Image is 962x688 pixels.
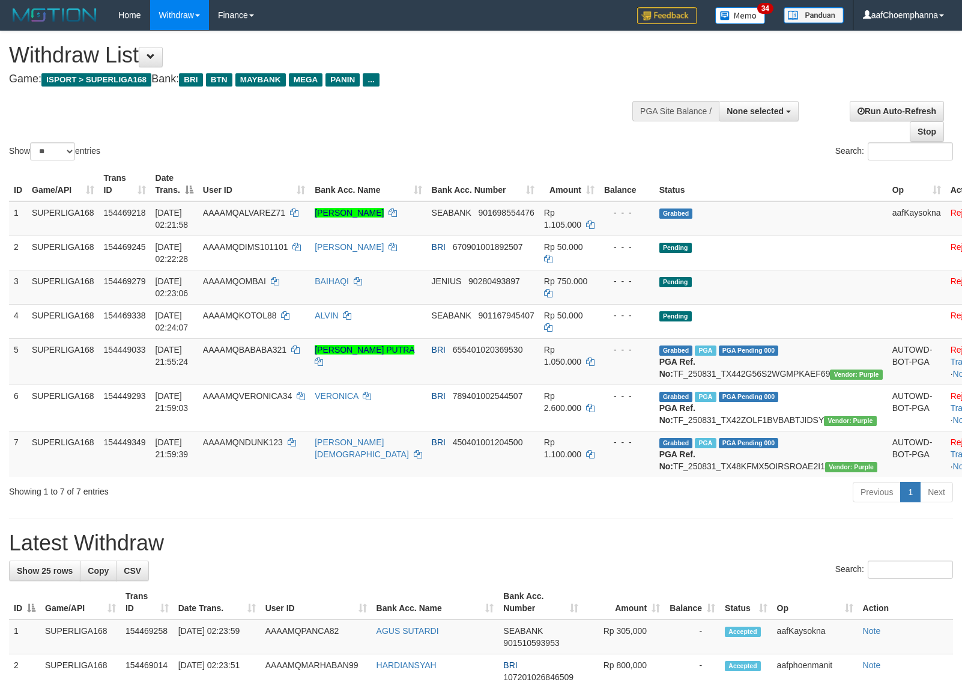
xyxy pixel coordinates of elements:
[715,7,766,24] img: Button%20Memo.svg
[104,242,146,252] span: 154469245
[757,3,773,14] span: 34
[719,438,779,448] span: PGA Pending
[665,585,720,620] th: Balance: activate to sort column ascending
[9,431,27,477] td: 7
[659,209,693,219] span: Grabbed
[868,142,953,160] input: Search:
[315,437,409,459] a: [PERSON_NAME][DEMOGRAPHIC_DATA]
[9,142,100,160] label: Show entries
[432,311,471,320] span: SEABANK
[719,392,779,402] span: PGA Pending
[377,660,437,670] a: HARDIANSYAH
[9,585,40,620] th: ID: activate to sort column descending
[151,167,198,201] th: Date Trans.: activate to sort column descending
[156,276,189,298] span: [DATE] 02:23:06
[503,660,517,670] span: BRI
[9,385,27,431] td: 6
[235,73,286,87] span: MAYBANK
[604,241,650,253] div: - - -
[720,585,772,620] th: Status: activate to sort column ascending
[104,311,146,320] span: 154469338
[659,311,692,321] span: Pending
[27,236,99,270] td: SUPERLIGA168
[315,311,338,320] a: ALVIN
[824,416,876,426] span: Vendor URL: https://trx4.1velocity.biz
[695,438,716,448] span: Marked by aafheankoy
[9,6,100,24] img: MOTION_logo.png
[9,167,27,201] th: ID
[868,561,953,579] input: Search:
[850,101,944,121] a: Run Auto-Refresh
[363,73,379,87] span: ...
[124,566,141,576] span: CSV
[888,431,946,477] td: AUTOWD-BOT-PGA
[325,73,360,87] span: PANIN
[156,242,189,264] span: [DATE] 02:22:28
[830,370,882,380] span: Vendor URL: https://trx4.1velocity.biz
[503,672,573,682] span: Copy 107201026846509 to clipboard
[659,243,692,253] span: Pending
[432,345,446,355] span: BRI
[727,106,784,116] span: None selected
[9,270,27,304] td: 3
[310,167,426,201] th: Bank Acc. Name: activate to sort column ascending
[453,242,523,252] span: Copy 670901001892507 to clipboard
[604,390,650,402] div: - - -
[599,167,655,201] th: Balance
[27,270,99,304] td: SUPERLIGA168
[544,208,581,230] span: Rp 1.105.000
[174,620,261,654] td: [DATE] 02:23:59
[121,585,174,620] th: Trans ID: activate to sort column ascending
[888,167,946,201] th: Op: activate to sort column ascending
[156,391,189,413] span: [DATE] 21:59:03
[9,43,629,67] h1: Withdraw List
[604,436,650,448] div: - - -
[289,73,323,87] span: MEGA
[104,437,146,447] span: 154449349
[156,208,189,230] span: [DATE] 02:21:58
[203,437,283,447] span: AAAAMQNDUNK123
[432,276,462,286] span: JENIUS
[27,304,99,338] td: SUPERLIGA168
[198,167,310,201] th: User ID: activate to sort column ascending
[315,391,358,401] a: VERONICA
[203,208,285,218] span: AAAAMQALVAREZ71
[27,385,99,431] td: SUPERLIGA168
[725,661,761,671] span: Accepted
[665,620,720,654] td: -
[9,201,27,236] td: 1
[863,626,881,636] a: Note
[544,276,587,286] span: Rp 750.000
[659,392,693,402] span: Grabbed
[372,585,499,620] th: Bank Acc. Name: activate to sort column ascending
[27,167,99,201] th: Game/API: activate to sort column ascending
[9,304,27,338] td: 4
[99,167,151,201] th: Trans ID: activate to sort column ascending
[784,7,844,23] img: panduan.png
[432,208,471,218] span: SEABANK
[544,242,583,252] span: Rp 50.000
[9,236,27,270] td: 2
[9,338,27,385] td: 5
[30,142,75,160] select: Showentries
[655,431,888,477] td: TF_250831_TX48KFMX5OIRSROAE2I1
[9,481,392,498] div: Showing 1 to 7 of 7 entries
[910,121,944,142] a: Stop
[377,626,439,636] a: AGUS SUTARDI
[900,482,921,502] a: 1
[695,346,716,356] span: Marked by aafheankoy
[315,242,384,252] a: [PERSON_NAME]
[503,626,543,636] span: SEABANK
[544,391,581,413] span: Rp 2.600.000
[432,391,446,401] span: BRI
[659,277,692,287] span: Pending
[659,449,695,471] b: PGA Ref. No:
[9,620,40,654] td: 1
[315,276,349,286] a: BAIHAQI
[453,391,523,401] span: Copy 789401002544507 to clipboard
[88,566,109,576] span: Copy
[27,431,99,477] td: SUPERLIGA168
[156,437,189,459] span: [DATE] 21:59:39
[156,345,189,367] span: [DATE] 21:55:24
[203,311,277,320] span: AAAAMQKOTOL88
